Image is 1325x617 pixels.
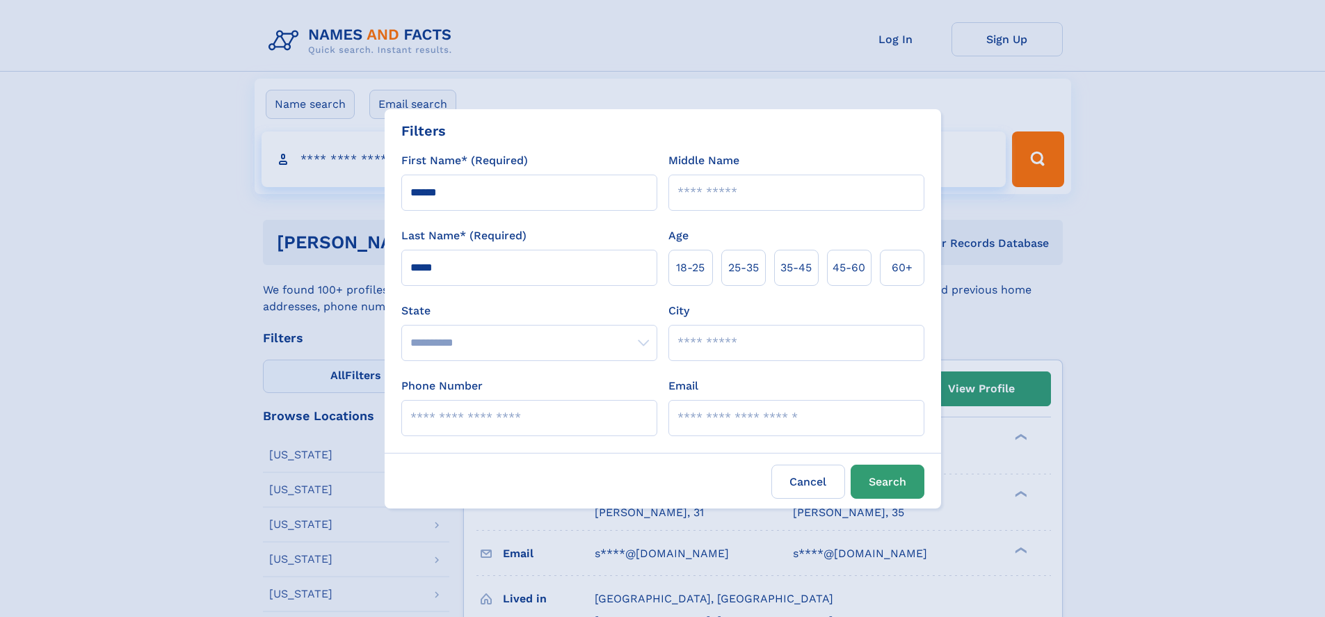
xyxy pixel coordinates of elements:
label: First Name* (Required) [401,152,528,169]
span: 60+ [892,259,913,276]
label: Cancel [771,465,845,499]
label: State [401,303,657,319]
label: Phone Number [401,378,483,394]
span: 35‑45 [780,259,812,276]
label: Middle Name [668,152,739,169]
span: 18‑25 [676,259,705,276]
span: 25‑35 [728,259,759,276]
label: Age [668,227,689,244]
button: Search [851,465,924,499]
label: City [668,303,689,319]
label: Last Name* (Required) [401,227,527,244]
span: 45‑60 [833,259,865,276]
div: Filters [401,120,446,141]
label: Email [668,378,698,394]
